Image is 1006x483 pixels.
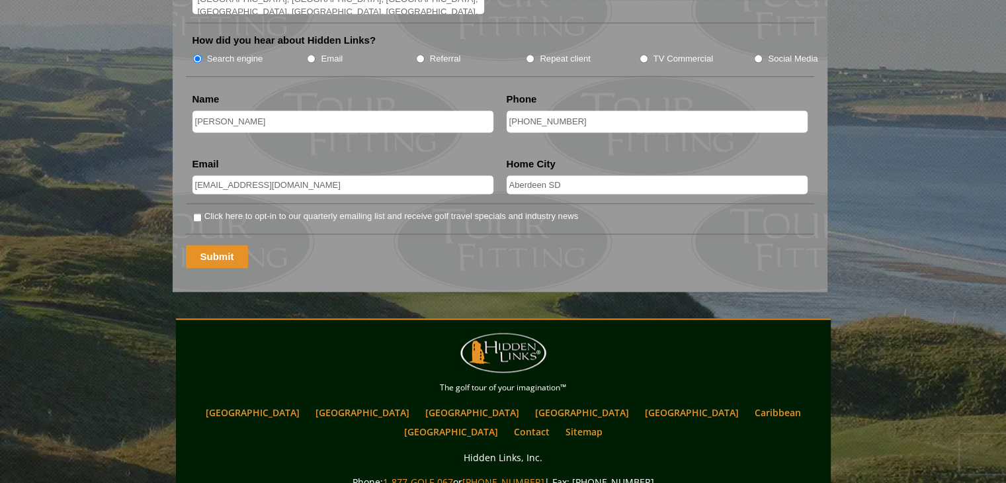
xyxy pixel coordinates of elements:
a: Contact [507,422,556,441]
label: Email [321,52,343,66]
a: Caribbean [748,403,808,422]
label: Repeat client [540,52,591,66]
label: Referral [430,52,461,66]
input: Submit [186,245,249,268]
a: [GEOGRAPHIC_DATA] [309,403,416,422]
label: Email [192,157,219,171]
a: [GEOGRAPHIC_DATA] [419,403,526,422]
label: Name [192,93,220,106]
label: Home City [507,157,556,171]
label: How did you hear about Hidden Links? [192,34,376,47]
a: [GEOGRAPHIC_DATA] [199,403,306,422]
a: [GEOGRAPHIC_DATA] [398,422,505,441]
a: [GEOGRAPHIC_DATA] [638,403,745,422]
a: Sitemap [559,422,609,441]
p: Hidden Links, Inc. [179,449,827,466]
label: Click here to opt-in to our quarterly emailing list and receive golf travel specials and industry... [204,210,578,223]
a: [GEOGRAPHIC_DATA] [528,403,636,422]
label: TV Commercial [653,52,713,66]
label: Phone [507,93,537,106]
label: Social Media [768,52,817,66]
p: The golf tour of your imagination™ [179,380,827,395]
label: Search engine [207,52,263,66]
